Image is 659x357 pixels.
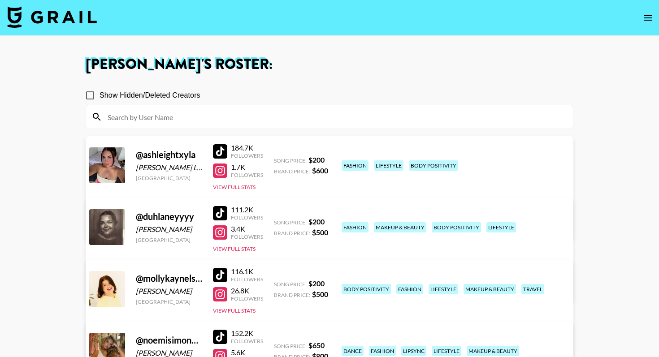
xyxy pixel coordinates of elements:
div: 116.1K [231,267,263,276]
input: Search by User Name [102,110,568,124]
div: [PERSON_NAME] Lusetich-[PERSON_NAME] [136,163,202,172]
strong: $ 600 [312,166,328,175]
div: [GEOGRAPHIC_DATA] [136,175,202,181]
div: [GEOGRAPHIC_DATA] [136,298,202,305]
div: @ duhlaneyyyy [136,211,202,222]
div: Followers [231,295,263,302]
span: Brand Price: [274,230,310,237]
span: Show Hidden/Deleted Creators [100,90,200,101]
strong: $ 500 [312,290,328,298]
div: body positivity [409,160,458,171]
div: @ noemisimoncouceiro [136,335,202,346]
div: fashion [342,222,369,232]
strong: $ 500 [312,228,328,237]
strong: $ 650 [308,341,325,349]
div: body positivity [342,284,391,294]
div: 184.7K [231,143,263,152]
strong: $ 200 [308,217,325,226]
div: 1.7K [231,163,263,172]
div: body positivity [432,222,481,232]
button: View Full Stats [213,184,256,190]
h1: [PERSON_NAME] 's Roster: [86,57,573,72]
span: Song Price: [274,157,307,164]
div: dance [342,346,364,356]
div: 111.2K [231,205,263,214]
div: fashion [396,284,423,294]
div: makeup & beauty [467,346,519,356]
div: lifestyle [486,222,516,232]
span: Song Price: [274,281,307,288]
div: Followers [231,214,263,221]
button: View Full Stats [213,245,256,252]
div: Followers [231,276,263,283]
div: [PERSON_NAME] [136,287,202,296]
div: lipsync [401,346,426,356]
div: makeup & beauty [374,222,426,232]
div: makeup & beauty [464,284,516,294]
span: Song Price: [274,343,307,349]
div: fashion [342,160,369,171]
div: lifestyle [374,160,403,171]
div: [PERSON_NAME] [136,225,202,234]
div: Followers [231,172,263,178]
div: 152.2K [231,329,263,338]
div: lifestyle [429,284,458,294]
div: Followers [231,233,263,240]
div: lifestyle [432,346,461,356]
div: 3.4K [231,224,263,233]
span: Brand Price: [274,168,310,175]
button: open drawer [639,9,657,27]
strong: $ 200 [308,279,325,288]
button: View Full Stats [213,307,256,314]
span: Brand Price: [274,292,310,298]
div: @ ashleightxyla [136,149,202,160]
div: travel [521,284,544,294]
span: Song Price: [274,219,307,226]
div: fashion [369,346,396,356]
div: Followers [231,338,263,344]
div: 5.6K [231,348,263,357]
div: [GEOGRAPHIC_DATA] [136,237,202,243]
strong: $ 200 [308,155,325,164]
div: Followers [231,152,263,159]
div: @ mollykaynelson [136,273,202,284]
img: Grail Talent [7,6,97,28]
div: 26.8K [231,286,263,295]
